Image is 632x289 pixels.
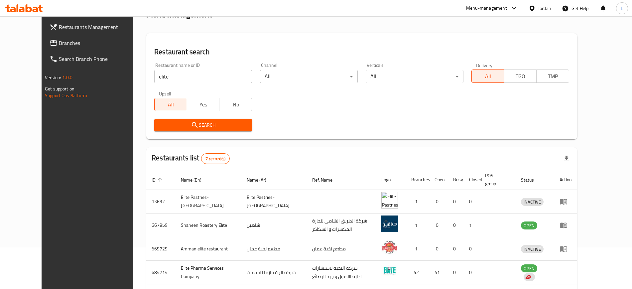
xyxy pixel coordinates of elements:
a: Support.OpsPlatform [45,91,87,100]
td: مطعم نخبة عمان [307,237,376,261]
td: شركة النخبة لاستشارات ادارة الاصول و جرد البضائع [307,261,376,284]
span: Name (En) [181,176,210,184]
span: Name (Ar) [247,176,275,184]
span: L [621,5,623,12]
td: 0 [464,237,480,261]
button: All [154,98,187,111]
div: All [260,70,358,83]
span: All [157,100,185,109]
td: Elite Pharma Services Company [176,261,241,284]
label: Upsell [159,91,171,96]
img: Elite Pastries- Turkish Village [381,192,398,209]
td: 0 [448,237,464,261]
th: Logo [376,170,406,190]
td: 1 [406,237,429,261]
div: All [366,70,463,83]
td: 684714 [146,261,176,284]
span: Restaurants Management [59,23,142,31]
div: Indicates that the vendor menu management has been moved to DH Catalog service [524,273,535,281]
td: 0 [448,214,464,237]
th: Busy [448,170,464,190]
button: Yes [187,98,220,111]
span: Get support on: [45,84,75,93]
h2: Restaurants list [152,153,230,164]
a: Search Branch Phone [44,51,147,67]
div: Menu [560,221,572,229]
td: 0 [429,237,448,261]
div: OPEN [521,264,537,272]
button: All [471,70,504,83]
div: Menu-management [466,4,507,12]
span: Search [160,121,247,129]
img: Amman elite restaurant [381,239,398,256]
input: Search for restaurant name or ID.. [154,70,252,83]
td: 41 [429,261,448,284]
span: 7 record(s) [201,156,230,162]
th: Closed [464,170,480,190]
img: Elite Pharma Services Company [381,263,398,279]
td: 0 [448,190,464,214]
img: Shaheen Roastery Elite [381,216,398,232]
div: Total records count [201,153,230,164]
a: Restaurants Management [44,19,147,35]
td: 1 [464,214,480,237]
td: 0 [464,261,480,284]
a: Branches [44,35,147,51]
td: 13692 [146,190,176,214]
td: 669729 [146,237,176,261]
td: شركة الطريق الشامي لتجارة المكسرات و السكاكر [307,214,376,237]
td: Amman elite restaurant [176,237,241,261]
label: Delivery [476,63,493,68]
h2: Restaurant search [154,47,569,57]
td: Elite Pastries- [GEOGRAPHIC_DATA] [241,190,307,214]
td: 0 [464,190,480,214]
div: Jordan [538,5,551,12]
span: OPEN [521,265,537,272]
button: Search [154,119,252,131]
span: Status [521,176,543,184]
span: Search Branch Phone [59,55,142,63]
td: 42 [406,261,429,284]
td: 0 [448,261,464,284]
span: INACTIVE [521,198,544,206]
span: All [474,72,502,81]
td: 0 [429,190,448,214]
span: Yes [190,100,217,109]
td: شركة اليت فارما للخدمات [241,261,307,284]
td: شاهين [241,214,307,237]
button: TGO [504,70,537,83]
div: Menu [560,198,572,206]
th: Action [554,170,577,190]
span: Version: [45,73,61,82]
td: 0 [429,214,448,237]
button: No [219,98,252,111]
td: 1 [406,190,429,214]
td: 667859 [146,214,176,237]
th: Open [429,170,448,190]
span: TMP [539,72,567,81]
span: Branches [59,39,142,47]
span: TGO [507,72,534,81]
span: No [222,100,249,109]
h2: Menu management [146,9,212,20]
img: delivery hero logo [525,274,531,280]
span: 1.0.0 [62,73,72,82]
button: TMP [536,70,569,83]
span: Ref. Name [312,176,341,184]
span: INACTIVE [521,245,544,253]
td: Shaheen Roastery Elite [176,214,241,237]
td: Elite Pastries- [GEOGRAPHIC_DATA] [176,190,241,214]
span: POS group [485,172,508,188]
span: ID [152,176,164,184]
td: مطعم نخبة عمان [241,237,307,261]
th: Branches [406,170,429,190]
span: OPEN [521,222,537,229]
td: 1 [406,214,429,237]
